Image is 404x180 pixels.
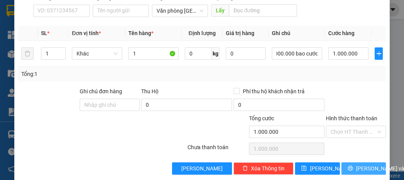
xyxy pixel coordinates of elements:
[310,164,351,173] span: [PERSON_NAME]
[242,165,248,172] span: delete
[72,30,101,36] span: Đơn vị tính
[128,47,179,60] input: VD: Bàn, Ghế
[41,30,47,36] span: SL
[226,30,254,36] span: Giá trị hàng
[21,47,34,60] button: delete
[269,26,325,41] th: Ghi chú
[348,165,353,172] span: printer
[341,162,386,175] button: printer[PERSON_NAME] và In
[328,30,355,36] span: Cước hàng
[375,47,383,60] button: plus
[172,162,232,175] button: [PERSON_NAME]
[249,115,274,121] span: Tổng cước
[240,87,308,96] span: Phí thu hộ khách nhận trả
[128,30,153,36] span: Tên hàng
[295,162,339,175] button: save[PERSON_NAME]
[301,165,307,172] span: save
[157,5,203,17] span: Văn phòng Tân Kỳ
[77,48,118,59] span: Khác
[189,30,216,36] span: Định lượng
[187,143,248,156] div: Chưa thanh toán
[226,47,266,60] input: 0
[80,88,122,94] label: Ghi chú đơn hàng
[21,70,157,78] div: Tổng: 1
[272,47,322,60] input: Ghi Chú
[141,88,159,94] span: Thu Hộ
[80,99,140,111] input: Ghi chú đơn hàng
[211,4,229,17] span: Lấy
[4,20,19,59] img: logo.jpg
[181,164,223,173] span: [PERSON_NAME]
[22,6,81,70] b: XE GIƯỜNG NẰM CAO CẤP HÙNG THỤC
[234,162,293,175] button: deleteXóa Thông tin
[251,164,285,173] span: Xóa Thông tin
[326,115,377,121] label: Hình thức thanh toán
[229,4,297,17] input: Dọc đường
[375,50,383,57] span: plus
[212,47,220,60] span: kg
